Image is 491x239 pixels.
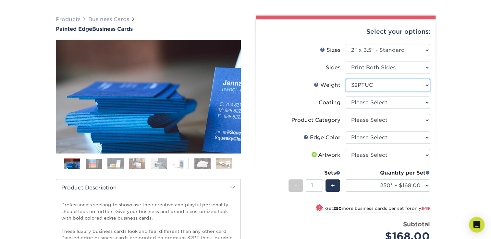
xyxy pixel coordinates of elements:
div: Sides [326,64,340,72]
img: Business Cards 06 [173,158,189,169]
div: Open Intercom Messenger [469,217,485,233]
strong: Subtotal [403,221,430,228]
a: Business Cards [88,16,129,22]
h1: Business Cards [56,26,241,32]
span: $49 [421,206,430,211]
a: Painted EdgeBusiness Cards [56,26,241,32]
strong: 250 [333,206,342,211]
img: Business Cards 08 [216,158,232,169]
img: Business Cards 01 [64,156,80,172]
img: Business Cards 04 [129,158,145,169]
iframe: Google Customer Reviews [2,219,55,237]
div: Sizes [320,46,340,54]
span: - [294,181,297,190]
small: Get more business cards per set for [325,206,430,212]
div: Edge Color [303,134,340,142]
img: Painted Edge 01 [56,4,241,189]
h2: Product Description [56,179,240,196]
div: Quantity per Set [346,169,430,177]
span: Painted Edge [56,26,92,32]
img: Business Cards 03 [107,158,124,169]
a: Products [56,16,80,22]
div: Artwork [310,151,340,159]
span: + [331,181,335,190]
div: Product Category [291,116,340,124]
div: Coating [319,99,340,107]
img: Business Cards 07 [194,158,211,169]
div: Select your options: [261,19,430,44]
span: only [412,206,430,211]
div: Sets [288,169,340,177]
span: ! [318,205,320,211]
img: Business Cards 05 [151,158,167,169]
div: Weight [314,81,340,89]
img: Business Cards 02 [86,159,102,169]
